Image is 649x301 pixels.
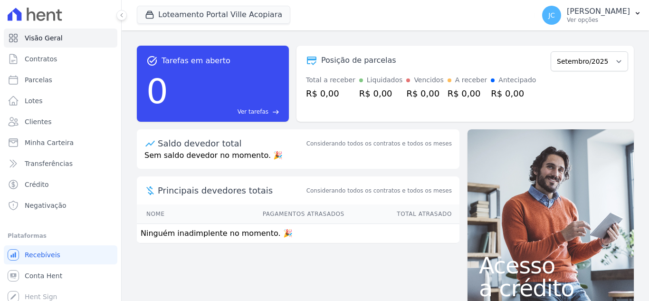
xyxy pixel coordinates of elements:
[306,75,355,85] div: Total a receber
[345,204,459,224] th: Total Atrasado
[25,75,52,85] span: Parcelas
[137,150,459,169] p: Sem saldo devedor no momento. 🎉
[359,87,403,100] div: R$ 0,00
[158,137,305,150] div: Saldo devedor total
[567,16,630,24] p: Ver opções
[25,201,67,210] span: Negativação
[25,180,49,189] span: Crédito
[8,230,114,242] div: Plataformas
[4,112,117,131] a: Clientes
[306,87,355,100] div: R$ 0,00
[4,70,117,89] a: Parcelas
[4,196,117,215] a: Negativação
[548,12,555,19] span: JC
[479,277,622,300] span: a crédito
[137,204,194,224] th: Nome
[306,139,452,148] div: Considerando todos os contratos e todos os meses
[146,67,168,116] div: 0
[4,245,117,264] a: Recebíveis
[137,224,459,243] td: Ninguém inadimplente no momento. 🎉
[491,87,536,100] div: R$ 0,00
[4,154,117,173] a: Transferências
[498,75,536,85] div: Antecipado
[137,6,290,24] button: Loteamento Portal Ville Acopiara
[162,55,230,67] span: Tarefas em aberto
[4,29,117,48] a: Visão Geral
[455,75,487,85] div: A receber
[321,55,396,66] div: Posição de parcelas
[448,87,487,100] div: R$ 0,00
[25,33,63,43] span: Visão Geral
[146,55,158,67] span: task_alt
[414,75,443,85] div: Vencidos
[4,266,117,285] a: Conta Hent
[567,7,630,16] p: [PERSON_NAME]
[367,75,403,85] div: Liquidados
[534,2,649,29] button: JC [PERSON_NAME] Ver opções
[306,186,452,195] span: Considerando todos os contratos e todos os meses
[4,133,117,152] a: Minha Carteira
[25,159,73,168] span: Transferências
[479,254,622,277] span: Acesso
[4,91,117,110] a: Lotes
[158,184,305,197] span: Principais devedores totais
[238,107,268,116] span: Ver tarefas
[25,271,62,281] span: Conta Hent
[4,49,117,68] a: Contratos
[4,175,117,194] a: Crédito
[25,138,74,147] span: Minha Carteira
[25,250,60,260] span: Recebíveis
[406,87,443,100] div: R$ 0,00
[272,108,279,116] span: east
[25,54,57,64] span: Contratos
[25,96,43,106] span: Lotes
[194,204,344,224] th: Pagamentos Atrasados
[25,117,51,126] span: Clientes
[172,107,279,116] a: Ver tarefas east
